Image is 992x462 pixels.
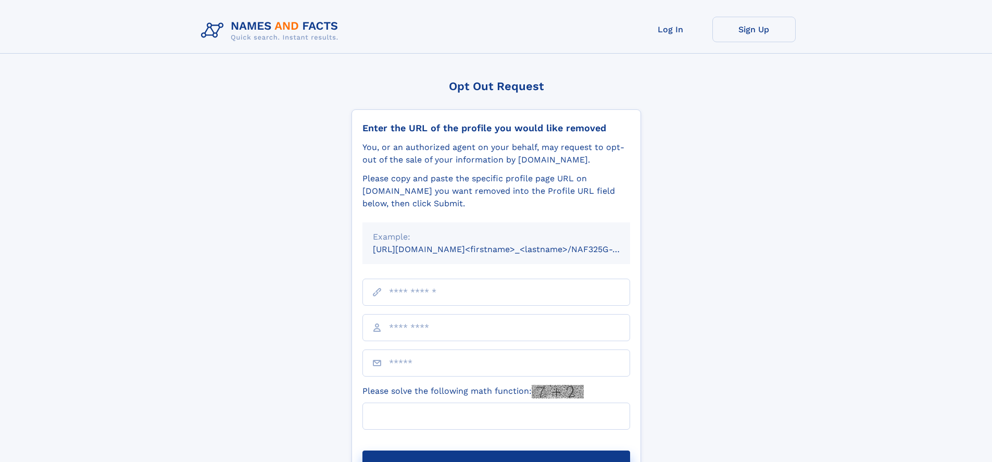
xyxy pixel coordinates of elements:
[629,17,712,42] a: Log In
[197,17,347,45] img: Logo Names and Facts
[362,141,630,166] div: You, or an authorized agent on your behalf, may request to opt-out of the sale of your informatio...
[362,385,584,398] label: Please solve the following math function:
[373,244,650,254] small: [URL][DOMAIN_NAME]<firstname>_<lastname>/NAF325G-xxxxxxxx
[712,17,796,42] a: Sign Up
[362,172,630,210] div: Please copy and paste the specific profile page URL on [DOMAIN_NAME] you want removed into the Pr...
[351,80,641,93] div: Opt Out Request
[362,122,630,134] div: Enter the URL of the profile you would like removed
[373,231,620,243] div: Example:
